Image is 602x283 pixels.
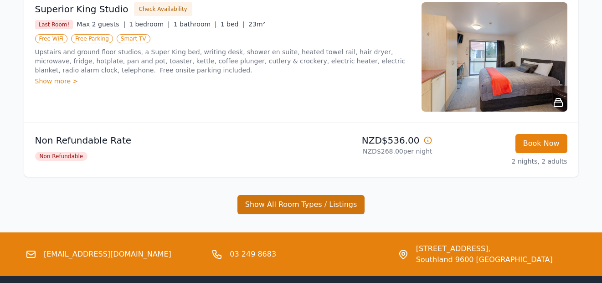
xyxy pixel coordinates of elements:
[221,21,245,28] span: 1 bed |
[515,134,567,153] button: Book Now
[35,20,73,29] span: Last Room!
[35,47,411,75] p: Upstairs and ground floor studios, a Super King bed, writing desk, shower en suite, heated towel ...
[35,134,298,147] p: Non Refundable Rate
[305,134,432,147] p: NZD$536.00
[117,34,150,43] span: Smart TV
[237,195,365,214] button: Show All Room Types / Listings
[416,243,553,254] span: [STREET_ADDRESS],
[35,77,411,86] div: Show more >
[230,249,276,260] a: 03 249 8683
[416,254,553,265] span: Southland 9600 [GEOGRAPHIC_DATA]
[174,21,217,28] span: 1 bathroom |
[35,152,88,161] span: Non Refundable
[35,34,68,43] span: Free WiFi
[71,34,113,43] span: Free Parking
[440,157,567,166] p: 2 nights, 2 adults
[77,21,125,28] span: Max 2 guests |
[134,2,192,16] button: Check Availability
[248,21,265,28] span: 23m²
[305,147,432,156] p: NZD$268.00 per night
[129,21,170,28] span: 1 bedroom |
[35,3,129,15] h3: Superior King Studio
[44,249,171,260] a: [EMAIL_ADDRESS][DOMAIN_NAME]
